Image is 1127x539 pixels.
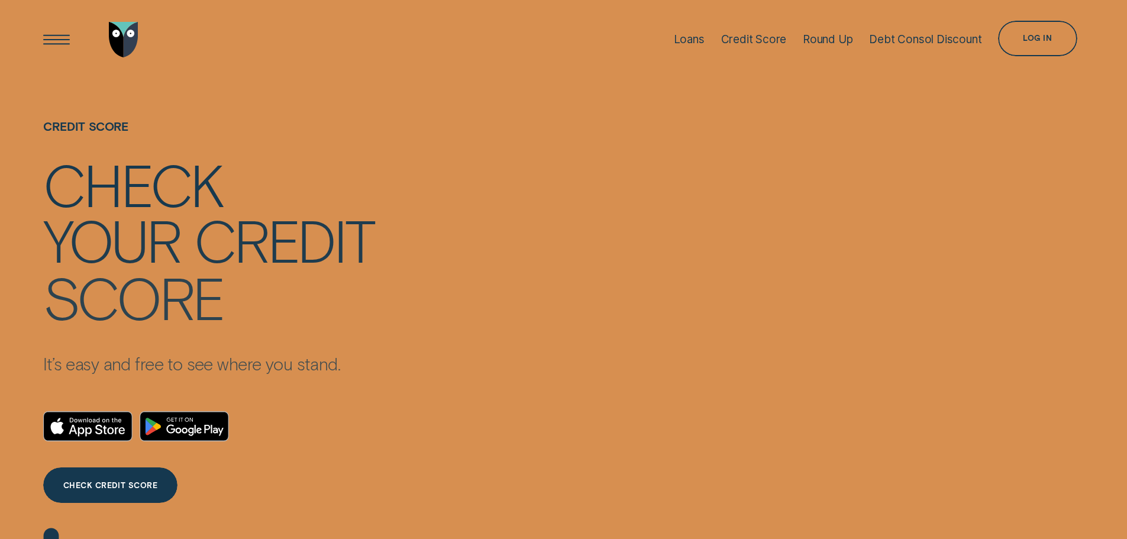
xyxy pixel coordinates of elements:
div: Credit Score [721,33,787,46]
div: score [43,269,224,324]
div: Check [43,156,222,211]
img: Wisr [109,22,138,57]
div: Round Up [803,33,853,46]
h4: Check your credit score [43,156,374,321]
button: Open Menu [39,22,75,57]
a: Android App on Google Play [140,411,229,441]
button: Log in [998,21,1077,56]
a: CHECK CREDIT SCORE [43,467,177,503]
a: Download on the App Store [43,411,133,441]
h1: Credit Score [43,120,374,156]
p: It’s easy and free to see where you stand. [43,353,374,375]
div: credit [194,212,374,267]
div: Loans [674,33,705,46]
div: Debt Consol Discount [869,33,981,46]
div: your [43,212,180,267]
